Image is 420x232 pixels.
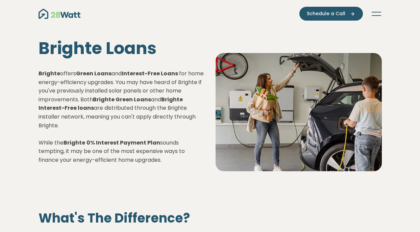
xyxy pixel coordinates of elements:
[371,10,382,17] button: Toggle navigation
[39,38,205,58] h1: Brighte Loans
[39,70,60,77] strong: Brighte
[76,70,112,77] strong: Green Loans
[93,96,151,103] strong: Brighte Green Loans
[307,10,345,17] span: Schedule a Call
[39,9,80,19] img: 28Watt
[122,70,178,77] strong: Interest-Free Loans
[39,210,382,226] h2: What's The Difference?
[39,7,382,21] nav: Main navigation
[299,7,363,21] button: Schedule a Call
[39,96,183,112] strong: Brighte Interest-Free loans
[39,69,205,164] p: offers and for home energy-efficiency upgrades. You may have heard of Brighte if you've previousl...
[64,139,85,147] strong: Brighte
[87,139,160,147] strong: 0% Interest Payment Plan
